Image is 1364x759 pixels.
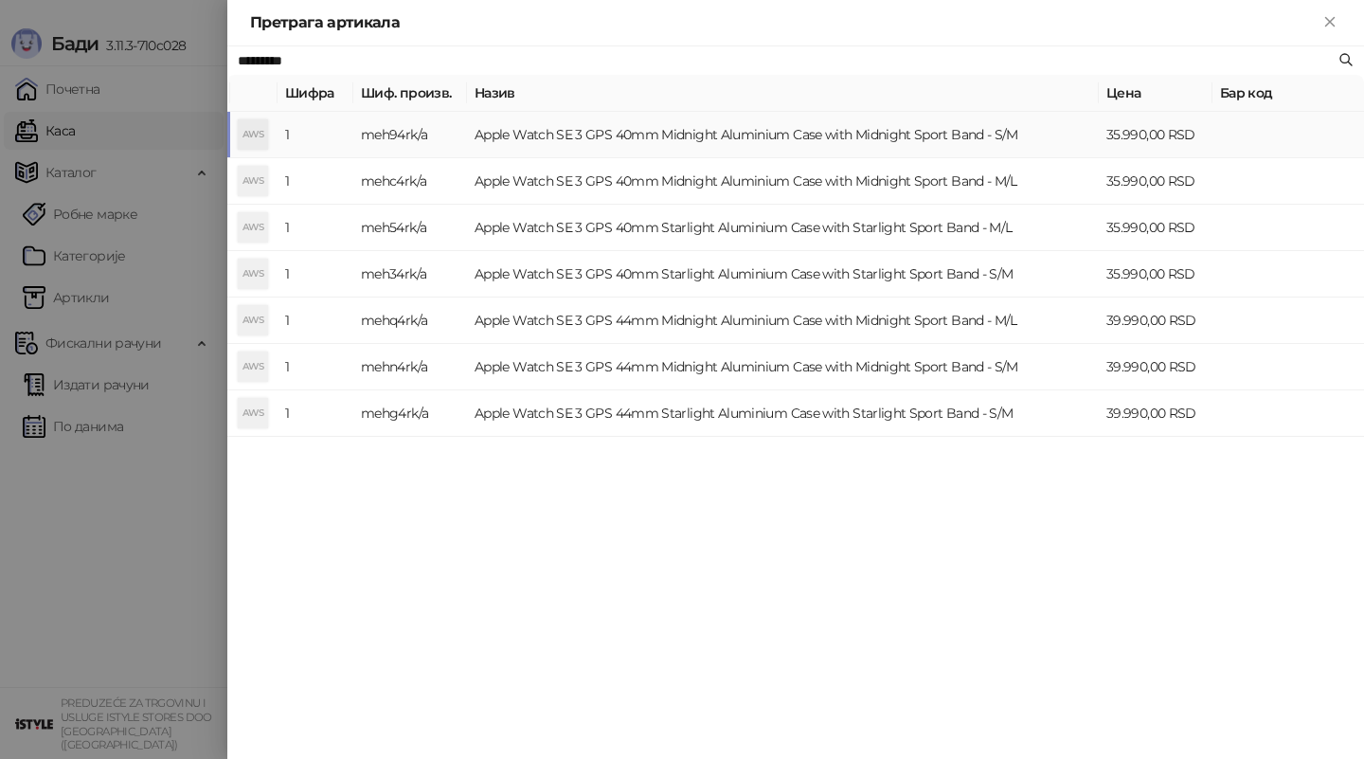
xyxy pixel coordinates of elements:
td: 1 [278,112,353,158]
td: meh34rk/a [353,251,467,298]
th: Шиф. произв. [353,75,467,112]
th: Шифра [278,75,353,112]
td: Apple Watch SE 3 GPS 40mm Starlight Aluminium Case with Starlight Sport Band - S/M [467,251,1099,298]
td: Apple Watch SE 3 GPS 40mm Midnight Aluminium Case with Midnight Sport Band - S/M [467,112,1099,158]
td: mehn4rk/a [353,344,467,390]
div: AWS [238,305,268,335]
td: 39.990,00 RSD [1099,298,1212,344]
td: 1 [278,344,353,390]
td: 1 [278,298,353,344]
th: Цена [1099,75,1212,112]
td: Apple Watch SE 3 GPS 40mm Midnight Aluminium Case with Midnight Sport Band - M/L [467,158,1099,205]
td: mehc4rk/a [353,158,467,205]
td: meh54rk/a [353,205,467,251]
td: 35.990,00 RSD [1099,205,1212,251]
div: AWS [238,119,268,150]
button: Close [1319,11,1341,34]
div: AWS [238,166,268,196]
td: meh94rk/a [353,112,467,158]
td: Apple Watch SE 3 GPS 44mm Midnight Aluminium Case with Midnight Sport Band - M/L [467,298,1099,344]
td: mehg4rk/a [353,390,467,437]
td: 1 [278,390,353,437]
div: AWS [238,352,268,382]
td: 1 [278,251,353,298]
td: mehq4rk/a [353,298,467,344]
td: 1 [278,205,353,251]
td: 39.990,00 RSD [1099,344,1212,390]
td: Apple Watch SE 3 GPS 44mm Starlight Aluminium Case with Starlight Sport Band - S/M [467,390,1099,437]
div: AWS [238,398,268,428]
div: AWS [238,259,268,289]
th: Бар код [1212,75,1364,112]
td: 35.990,00 RSD [1099,251,1212,298]
td: 1 [278,158,353,205]
td: 39.990,00 RSD [1099,390,1212,437]
div: AWS [238,212,268,243]
td: 35.990,00 RSD [1099,158,1212,205]
td: Apple Watch SE 3 GPS 40mm Starlight Aluminium Case with Starlight Sport Band - M/L [467,205,1099,251]
th: Назив [467,75,1099,112]
div: Претрага артикала [250,11,1319,34]
td: 35.990,00 RSD [1099,112,1212,158]
td: Apple Watch SE 3 GPS 44mm Midnight Aluminium Case with Midnight Sport Band - S/M [467,344,1099,390]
